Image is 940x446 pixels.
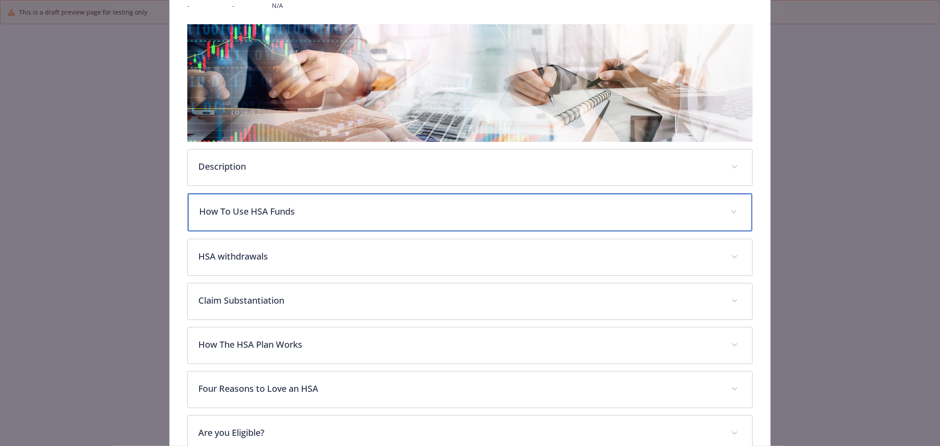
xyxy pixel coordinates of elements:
div: Four Reasons to Love an HSA [188,372,752,408]
p: How The HSA Plan Works [198,338,721,351]
img: banner [187,24,753,142]
div: How To Use HSA Funds [188,193,752,231]
p: - [187,1,211,10]
div: How The HSA Plan Works [188,327,752,364]
div: HSA withdrawals​ [188,239,752,275]
p: Claim Substantiation [198,294,721,307]
p: Description [198,160,721,173]
p: How To Use HSA Funds [199,205,720,218]
p: N/A [272,1,316,10]
p: Four Reasons to Love an HSA [198,382,721,395]
div: Claim Substantiation [188,283,752,320]
p: HSA withdrawals​ [198,250,721,263]
div: Description [188,149,752,186]
p: Are you Eligible? [198,426,721,439]
p: - [232,1,251,10]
